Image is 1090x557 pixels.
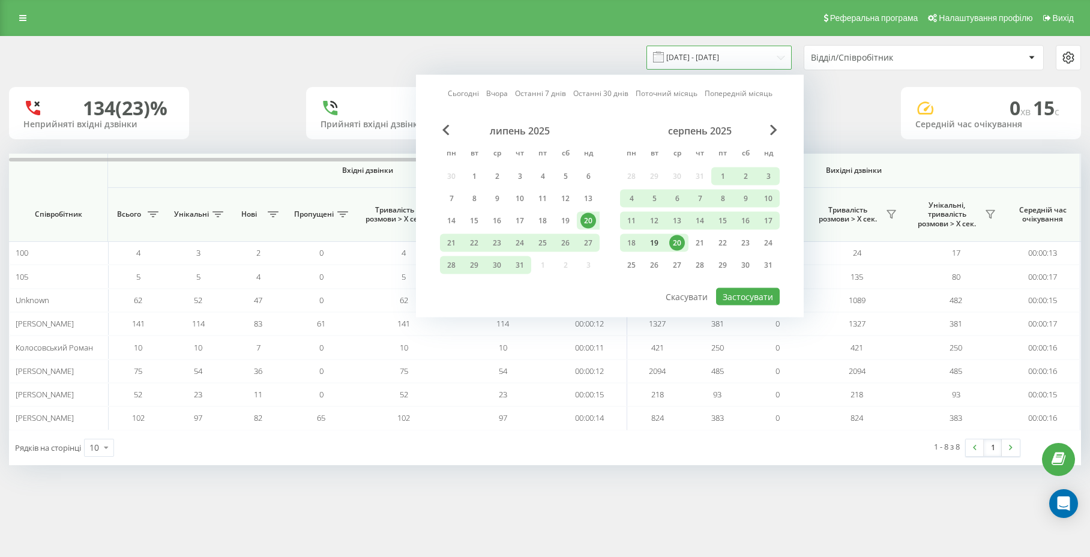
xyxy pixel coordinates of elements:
[16,295,49,306] span: Unknown
[760,191,776,206] div: 10
[691,145,709,163] abbr: четвер
[535,169,550,184] div: 4
[397,412,410,423] span: 102
[16,389,74,400] span: [PERSON_NAME]
[194,389,202,400] span: 23
[512,257,528,273] div: 31
[669,235,685,251] div: 20
[757,212,780,230] div: нд 17 серп 2025 р.
[622,145,640,163] abbr: понеділок
[535,235,550,251] div: 25
[760,235,776,251] div: 24
[669,213,685,229] div: 13
[643,256,666,274] div: вт 26 серп 2025 р.
[486,88,508,99] a: Вчора
[508,167,531,185] div: чт 3 лип 2025 р.
[1005,241,1080,265] td: 00:00:13
[577,212,600,230] div: нд 20 лип 2025 р.
[1005,383,1080,406] td: 00:00:15
[577,167,600,185] div: нд 6 лип 2025 р.
[554,167,577,185] div: сб 5 лип 2025 р.
[851,389,863,400] span: 218
[1053,13,1074,23] span: Вихід
[23,119,175,130] div: Неприйняті вхідні дзвінки
[558,235,573,251] div: 26
[194,412,202,423] span: 97
[849,318,866,329] span: 1327
[624,191,639,206] div: 4
[319,389,324,400] span: 0
[738,235,753,251] div: 23
[558,169,573,184] div: 5
[440,212,463,230] div: пн 14 лип 2025 р.
[134,366,142,376] span: 75
[317,318,325,329] span: 61
[489,213,505,229] div: 16
[692,191,708,206] div: 7
[624,213,639,229] div: 11
[1020,105,1033,118] span: хв
[489,191,505,206] div: 9
[16,247,28,258] span: 100
[711,256,734,274] div: пт 29 серп 2025 р.
[1005,265,1080,288] td: 00:00:17
[830,13,918,23] span: Реферальна програма
[463,167,486,185] div: вт 1 лип 2025 р.
[496,318,509,329] span: 114
[715,191,730,206] div: 8
[620,256,643,274] div: пн 25 серп 2025 р.
[444,191,459,206] div: 7
[649,366,666,376] span: 2094
[489,169,505,184] div: 2
[552,383,627,406] td: 00:00:15
[254,366,262,376] span: 36
[716,288,780,306] button: Застосувати
[666,190,688,208] div: ср 6 серп 2025 р.
[939,13,1032,23] span: Налаштування профілю
[580,169,596,184] div: 6
[736,145,754,163] abbr: субота
[715,235,730,251] div: 22
[194,342,202,353] span: 10
[1005,289,1080,312] td: 00:00:15
[738,191,753,206] div: 9
[713,389,721,400] span: 93
[535,213,550,229] div: 18
[692,235,708,251] div: 21
[620,234,643,252] div: пн 18 серп 2025 р.
[554,190,577,208] div: сб 12 лип 2025 р.
[400,389,408,400] span: 52
[692,257,708,273] div: 28
[139,166,595,175] span: Вхідні дзвінки
[643,190,666,208] div: вт 5 серп 2025 р.
[256,342,260,353] span: 7
[714,145,732,163] abbr: п’ятниця
[775,342,780,353] span: 0
[16,342,93,353] span: Колосовський Роман
[775,389,780,400] span: 0
[531,212,554,230] div: пт 18 лип 2025 р.
[577,190,600,208] div: нд 13 лип 2025 р.
[688,190,711,208] div: чт 7 серп 2025 р.
[668,145,686,163] abbr: середа
[950,295,962,306] span: 482
[442,125,450,136] span: Previous Month
[134,389,142,400] span: 52
[319,295,324,306] span: 0
[508,234,531,252] div: чт 24 лип 2025 р.
[16,271,28,282] span: 105
[558,213,573,229] div: 19
[655,166,1052,175] span: Вихідні дзвінки
[134,342,142,353] span: 10
[486,256,508,274] div: ср 30 лип 2025 р.
[136,271,140,282] span: 5
[952,247,960,258] span: 17
[534,145,552,163] abbr: п’ятниця
[620,125,780,137] div: серпень 2025
[463,212,486,230] div: вт 15 лип 2025 р.
[1005,312,1080,336] td: 00:00:17
[444,213,459,229] div: 14
[19,209,97,219] span: Співробітник
[486,167,508,185] div: ср 2 лип 2025 р.
[489,257,505,273] div: 30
